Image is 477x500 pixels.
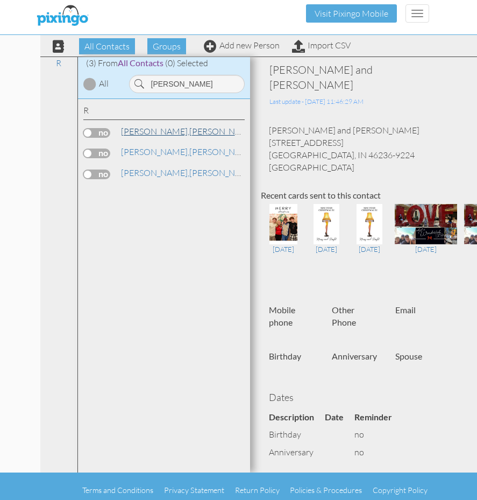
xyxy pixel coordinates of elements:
[269,443,325,461] td: anniversary
[269,351,301,361] strong: Birthday
[314,204,339,244] img: 108180-1-1702097472537-2717ec40099d5f12-qa.jpg
[332,351,377,361] strong: Anniversary
[204,40,280,51] a: Add new Person
[269,62,454,93] div: [PERSON_NAME] and [PERSON_NAME]
[165,58,208,68] span: (0) Selected
[269,305,295,327] strong: Mobile phone
[164,485,224,495] a: Privacy Statement
[373,485,428,495] a: Copyright Policy
[79,38,135,54] span: All Contacts
[261,190,381,200] strong: Recent cards sent to this contact
[315,8,388,19] a: Visit Pixingo Mobile
[83,104,245,120] div: R
[306,4,397,23] button: Visit Pixingo Mobile
[121,167,189,178] span: [PERSON_NAME],
[121,126,189,137] span: [PERSON_NAME],
[352,218,388,255] a: [DATE]
[118,58,163,68] span: All Contacts
[121,146,189,157] span: [PERSON_NAME],
[332,305,356,327] strong: Other Phone
[309,218,345,255] a: [DATE]
[395,218,458,255] a: [DATE]
[266,218,302,255] a: [DATE]
[354,443,403,461] td: no
[120,145,342,158] a: [PERSON_NAME] and [PERSON_NAME]
[51,57,67,69] a: R
[292,40,351,51] a: Import CSV
[269,426,325,443] td: birthday
[395,244,458,254] div: [DATE]
[354,409,403,426] th: Reminder
[34,3,91,30] img: pixingo logo
[395,204,458,244] img: 90233-1-1670705693538-fbc99a0459c3cb46-qa.jpg
[357,204,382,244] img: 108180-1-1702097472537-2717ec40099d5f12-qa.jpg
[395,305,416,315] strong: Email
[290,485,362,495] a: Policies & Procedures
[309,244,345,254] div: [DATE]
[147,38,186,54] span: Groups
[352,244,388,254] div: [DATE]
[82,485,153,495] a: Terms and Conditions
[269,97,364,105] span: Last update - [DATE] 11:46:29 AM
[325,409,354,426] th: Date
[78,57,250,69] div: (3) From
[395,351,422,361] strong: Spouse
[269,204,297,244] img: 125045-1-1733702390462-b8808399a027b361-qa.jpg
[354,426,403,443] td: no
[269,409,325,426] th: Description
[99,78,109,90] div: All
[235,485,280,495] a: Return Policy
[120,125,257,138] a: [PERSON_NAME]
[120,166,257,179] a: [PERSON_NAME]
[266,244,302,254] div: [DATE]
